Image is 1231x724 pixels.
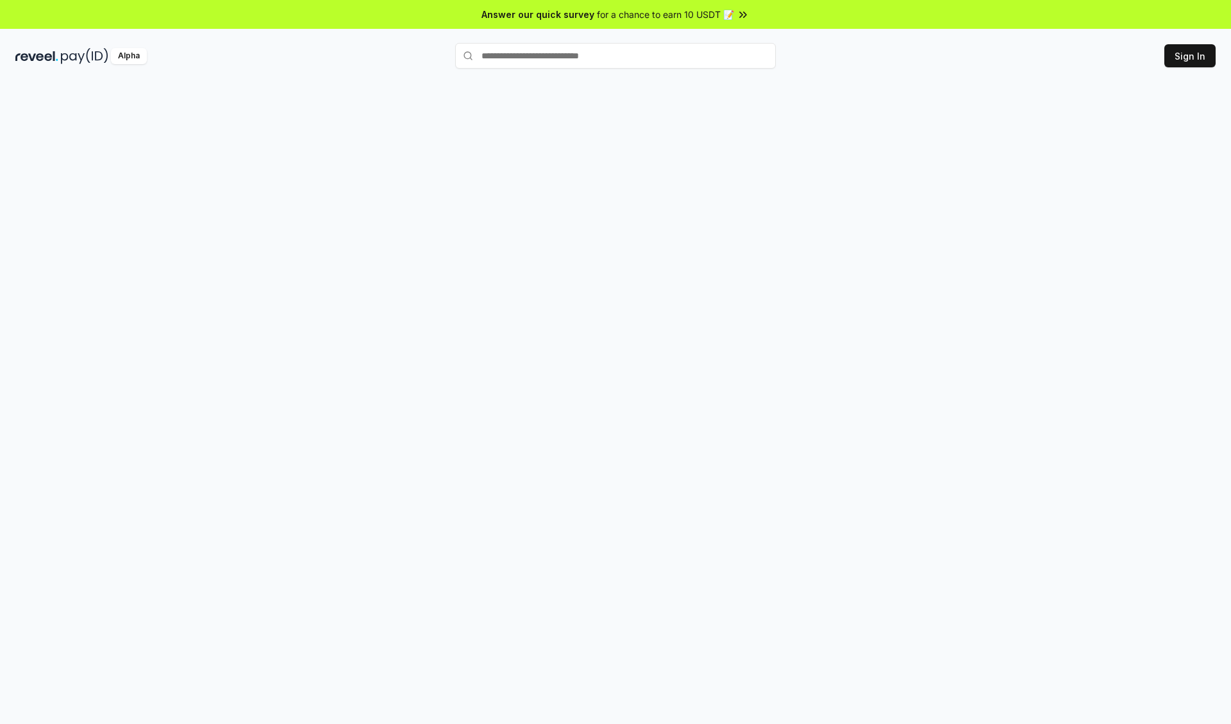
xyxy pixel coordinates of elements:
button: Sign In [1164,44,1216,67]
span: Answer our quick survey [482,8,594,21]
img: reveel_dark [15,48,58,64]
span: for a chance to earn 10 USDT 📝 [597,8,734,21]
img: pay_id [61,48,108,64]
div: Alpha [111,48,147,64]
